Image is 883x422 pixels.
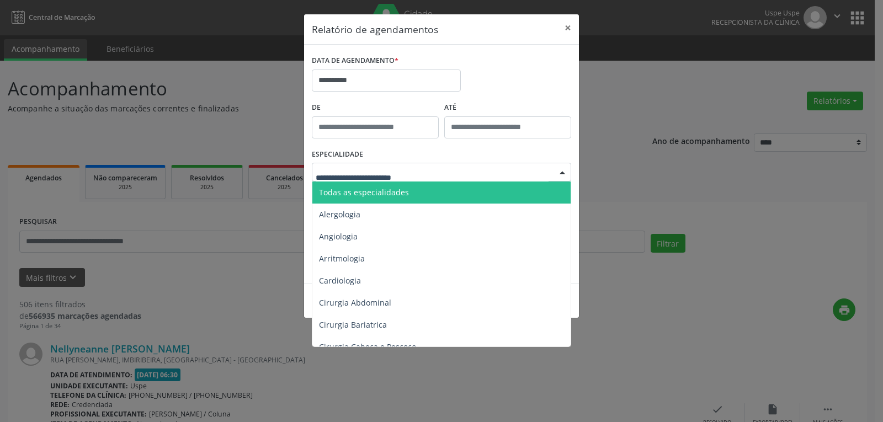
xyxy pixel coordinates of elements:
[319,319,387,330] span: Cirurgia Bariatrica
[312,99,439,116] label: De
[557,14,579,41] button: Close
[319,187,409,197] span: Todas as especialidades
[319,275,361,286] span: Cardiologia
[312,22,438,36] h5: Relatório de agendamentos
[312,52,398,70] label: DATA DE AGENDAMENTO
[319,297,391,308] span: Cirurgia Abdominal
[319,341,416,352] span: Cirurgia Cabeça e Pescoço
[319,253,365,264] span: Arritmologia
[312,146,363,163] label: ESPECIALIDADE
[319,231,358,242] span: Angiologia
[444,99,571,116] label: ATÉ
[319,209,360,220] span: Alergologia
